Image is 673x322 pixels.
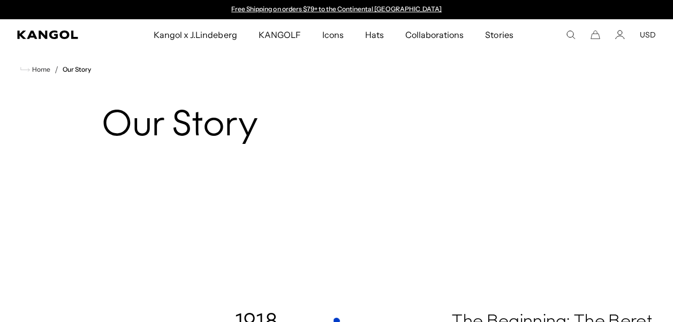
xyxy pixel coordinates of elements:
li: / [50,63,58,76]
a: Icons [312,19,354,50]
a: Kangol [17,30,101,39]
a: Free Shipping on orders $79+ to the Continental [GEOGRAPHIC_DATA] [231,5,442,13]
span: KANGOLF [259,19,301,50]
span: Stories [485,19,513,50]
slideshow-component: Announcement bar [226,5,447,14]
a: KANGOLF [248,19,312,50]
a: Our Story [63,66,91,73]
div: 1 of 2 [226,5,447,14]
summary: Search here [566,30,576,40]
span: Collaborations [405,19,464,50]
a: Hats [354,19,395,50]
a: Collaborations [395,19,474,50]
button: USD [640,30,656,40]
a: Account [615,30,625,40]
span: Icons [322,19,344,50]
span: Home [30,66,50,73]
a: Kangol x J.Lindeberg [143,19,248,50]
div: Announcement [226,5,447,14]
span: Hats [365,19,384,50]
button: Cart [591,30,600,40]
a: Home [20,65,50,74]
span: Kangol x J.Lindeberg [154,19,237,50]
a: Stories [474,19,524,50]
h1: Our Story [102,106,571,147]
